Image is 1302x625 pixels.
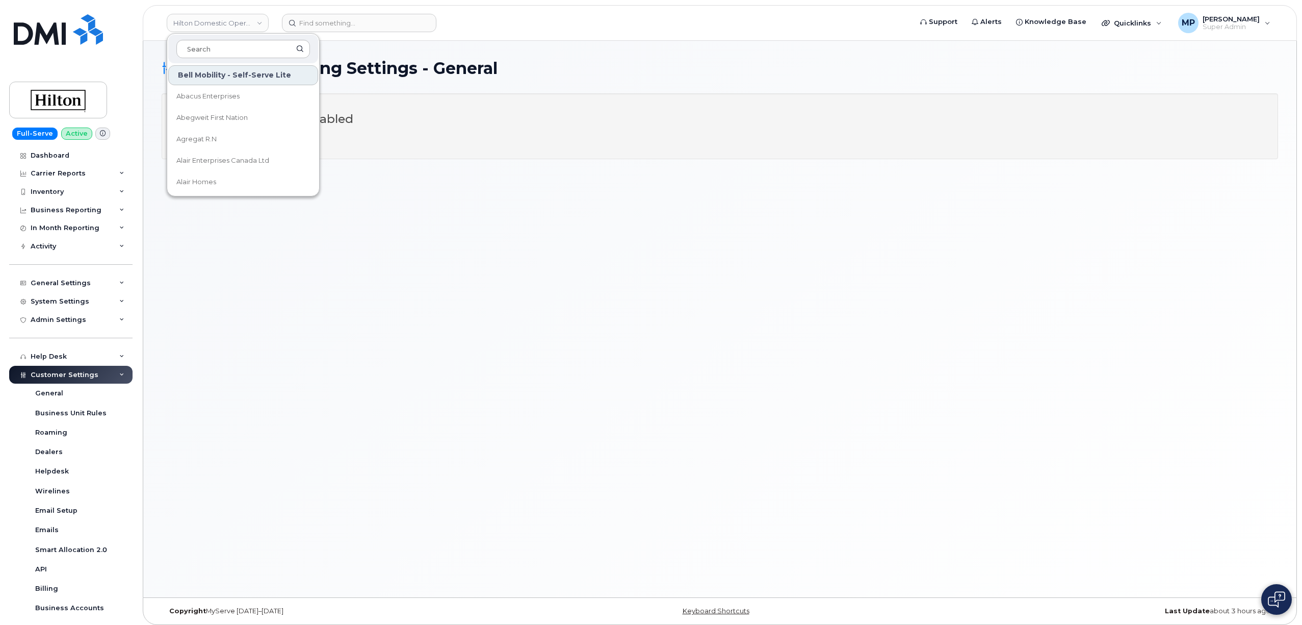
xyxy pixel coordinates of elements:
[176,113,248,123] span: Abegweit First Nation
[168,172,318,192] a: Alair Homes
[168,65,318,85] div: Bell Mobility - Self-Serve Lite
[162,607,534,615] div: MyServe [DATE]–[DATE]
[168,108,318,128] a: Abegweit First Nation
[176,40,310,58] input: Search
[162,59,1278,77] h1: Hardware Ordering Settings - General
[176,156,269,166] span: Alair Enterprises Canada Ltd
[169,607,206,615] strong: Copyright
[683,607,749,615] a: Keyboard Shortcuts
[906,607,1278,615] div: about 3 hours ago
[172,113,1268,126] h3: Hardware Ordering disabled
[1165,607,1210,615] strong: Last Update
[176,177,216,187] span: Alair Homes
[168,151,318,171] a: Alair Enterprises Canada Ltd
[176,91,240,102] span: Abacus Enterprises
[1268,591,1285,608] img: Open chat
[168,86,318,107] a: Abacus Enterprises
[168,129,318,149] a: Agregat R.N
[176,134,217,144] span: Agregat R.N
